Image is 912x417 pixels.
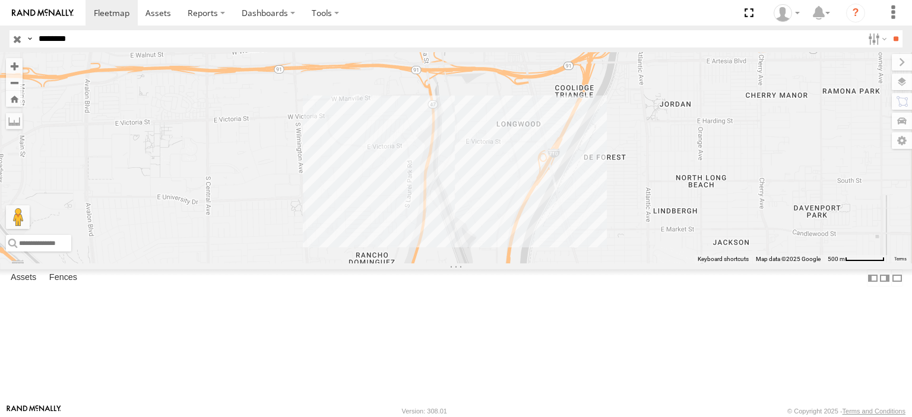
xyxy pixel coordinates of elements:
button: Map Scale: 500 m per 63 pixels [824,255,888,263]
label: Map Settings [892,132,912,149]
label: Measure [6,113,23,129]
i: ? [846,4,865,23]
img: rand-logo.svg [12,9,74,17]
button: Zoom out [6,74,23,91]
label: Assets [5,270,42,287]
button: Keyboard shortcuts [698,255,749,263]
button: Zoom Home [6,91,23,107]
div: © Copyright 2025 - [787,408,905,415]
a: Terms (opens in new tab) [894,256,907,261]
span: 500 m [828,256,845,262]
label: Dock Summary Table to the Right [879,269,891,287]
button: Zoom in [6,58,23,74]
button: Drag Pegman onto the map to open Street View [6,205,30,229]
label: Search Query [25,30,34,47]
label: Fences [43,270,83,287]
label: Dock Summary Table to the Left [867,269,879,287]
a: Terms and Conditions [843,408,905,415]
label: Search Filter Options [863,30,889,47]
a: Visit our Website [7,405,61,417]
span: Map data ©2025 Google [756,256,821,262]
label: Hide Summary Table [891,269,903,287]
div: Zulema McIntosch [769,4,804,22]
div: Version: 308.01 [402,408,447,415]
